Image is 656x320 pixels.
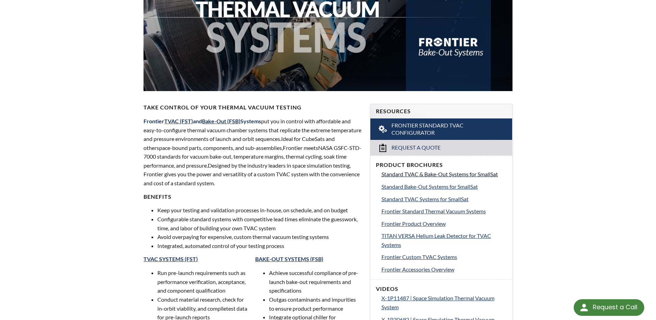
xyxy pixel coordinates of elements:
[269,268,362,295] li: Achieve successful compliance of pre-launch bake-out requirements and specifications
[370,140,512,155] a: Request a Quote
[391,144,441,151] span: Request a Quote
[157,215,361,232] li: Configurable standard systems with competitive lead times eliminate the guesswork, time, and labo...
[579,302,590,313] img: round button
[381,195,507,204] a: Standard TVAC Systems for SmallSat
[281,135,286,142] span: Id
[144,117,361,188] p: put you in control with affordable and easy-to-configure thermal vacuum chamber systems that repl...
[370,118,512,140] a: Frontier Standard TVAC Configurator
[144,193,361,201] h4: BENEFITS
[381,295,495,310] span: X-1P11487 | Space Simulation Thermal Vacuum System
[381,170,507,179] a: Standard TVAC & Bake-Out Systems for SmallSat
[376,108,507,115] h4: Resources
[269,295,362,313] li: Outgas contaminants and impurities to ensure product performance
[157,241,361,250] li: Integrated, automated control of your testing process
[593,299,637,315] div: Request a Call
[381,220,446,227] span: Frontier Product Overview
[157,232,361,241] li: Avoid overpaying for expensive, custom thermal vacuum testing systems
[157,144,283,151] span: space-bound parts, components, and sub-assemblies,
[144,104,361,111] h4: Take Control of Your Thermal Vacuum Testing
[376,161,507,169] h4: Product Brochures
[381,207,507,216] a: Frontier Standard Thermal Vacuum Systems
[255,256,323,262] a: BAKE-OUT SYSTEMS (FSB)
[381,183,478,190] span: Standard Bake-Out Systems for SmallSat
[381,219,507,228] a: Frontier Product Overview
[381,252,507,261] a: Frontier Custom TVAC Systems
[164,118,193,124] a: TVAC (FST)
[391,122,492,136] span: Frontier Standard TVAC Configurator
[381,254,457,260] span: Frontier Custom TVAC Systems
[574,299,644,316] div: Request a Call
[381,171,498,177] span: Standard TVAC & Bake-Out Systems for SmallSat
[144,118,261,124] span: Frontier and Systems
[381,266,454,273] span: Frontier Accessories Overview
[157,268,250,295] li: Run pre-launch requirements such as performance verification, acceptance, and component qualifica...
[376,285,507,293] h4: Videos
[381,196,469,202] span: Standard TVAC Systems for SmallSat
[144,162,360,186] span: Designed by the industry leaders in space simulation testing, Frontier gives you the power and ve...
[381,208,486,214] span: Frontier Standard Thermal Vacuum Systems
[144,144,361,169] span: NASA GSFC-STD-7000 standards for vacuum bake-out, temperature margins, thermal cycling, soak time...
[381,231,507,249] a: TITAN VERSA Helium Leak Detector for TVAC Systems
[144,127,361,151] span: xtreme temperature and pressure environments of launch and orbit sequences. eal for CubeSats and ...
[381,265,507,274] a: Frontier Accessories Overview
[157,296,244,312] span: Conduct material research, check for in-orbit viability, and compile
[202,118,240,124] a: Bake-Out (FSB)
[144,256,198,262] a: TVAC SYSTEMS (FST)
[381,232,491,248] span: TITAN VERSA Helium Leak Detector for TVAC Systems
[381,294,507,311] a: X-1P11487 | Space Simulation Thermal Vacuum System
[157,206,361,215] li: Keep your testing and validation processes in-house, on schedule, and on budget
[381,182,507,191] a: Standard Bake-Out Systems for SmallSat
